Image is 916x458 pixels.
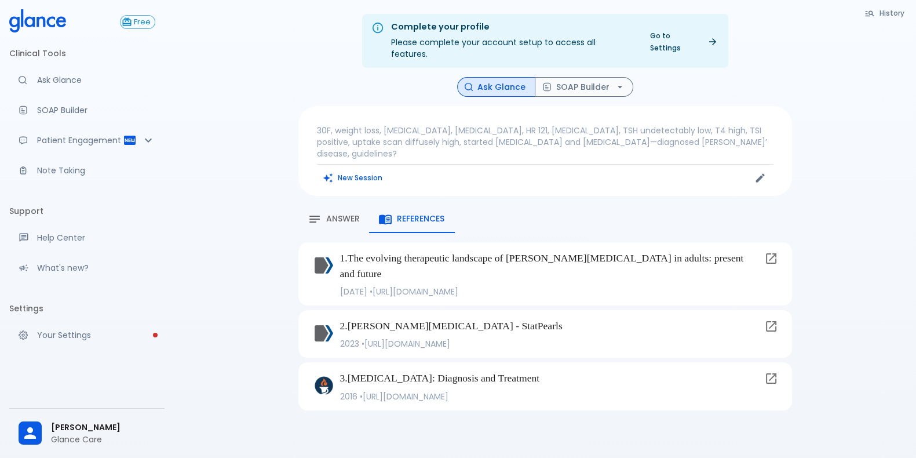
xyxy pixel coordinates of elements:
[9,295,165,322] li: Settings
[340,250,760,281] p: 1 . The evolving therapeutic landscape of [PERSON_NAME][MEDICAL_DATA] in adults: present and future
[315,324,333,343] img: Graves Disease - StatPearls
[9,255,165,281] div: Recent updates and feature releases
[9,39,165,67] li: Clinical Tools
[751,169,769,187] button: Edit
[643,27,724,56] a: Go to Settings
[120,15,165,29] a: Click to view or change your subscription
[317,125,773,159] p: 30F, weight loss, [MEDICAL_DATA], [MEDICAL_DATA], HR 121, [MEDICAL_DATA], TSH undetectably low, T...
[457,77,535,97] button: Ask Glance
[315,376,333,395] img: Hyperthyroidism: Diagnosis and Treatment
[37,74,155,86] p: Ask Glance
[397,214,444,224] span: References
[326,214,360,224] span: Answer
[9,225,165,250] a: Get help from our support team
[317,169,389,186] button: Clears all inputs and results.
[340,286,760,297] p: [DATE] • [URL][DOMAIN_NAME]
[340,391,760,402] p: 2016 • [URL][DOMAIN_NAME]
[391,21,634,34] div: Complete your profile
[37,135,123,146] p: Patient Engagement
[340,370,760,386] p: 3 . [MEDICAL_DATA]: Diagnosis and Treatment
[391,17,634,64] div: Please complete your account setup to access all features.
[535,77,633,97] button: SOAP Builder
[9,413,165,453] div: [PERSON_NAME]Glance Care
[51,421,155,434] span: [PERSON_NAME]
[9,322,165,348] a: Please complete account setup
[37,232,155,243] p: Help Center
[37,329,155,341] p: Your Settings
[37,104,155,116] p: SOAP Builder
[9,97,165,123] a: Docugen: Compose a clinical documentation in seconds
[120,15,155,29] button: Free
[9,158,165,183] a: Advanced note-taking
[37,262,155,274] p: What's new?
[9,197,165,225] li: Support
[9,128,165,153] div: Patient Reports & Referrals
[340,338,760,350] p: 2023 • [URL][DOMAIN_NAME]
[130,18,155,27] span: Free
[315,256,333,275] img: The evolving therapeutic landscape of Graves' disease in adults: present and future
[859,5,911,21] button: History
[9,67,165,93] a: Moramiz: Find ICD10AM codes instantly
[340,318,760,333] p: 2 . [PERSON_NAME][MEDICAL_DATA] - StatPearls
[51,434,155,445] p: Glance Care
[37,165,155,176] p: Note Taking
